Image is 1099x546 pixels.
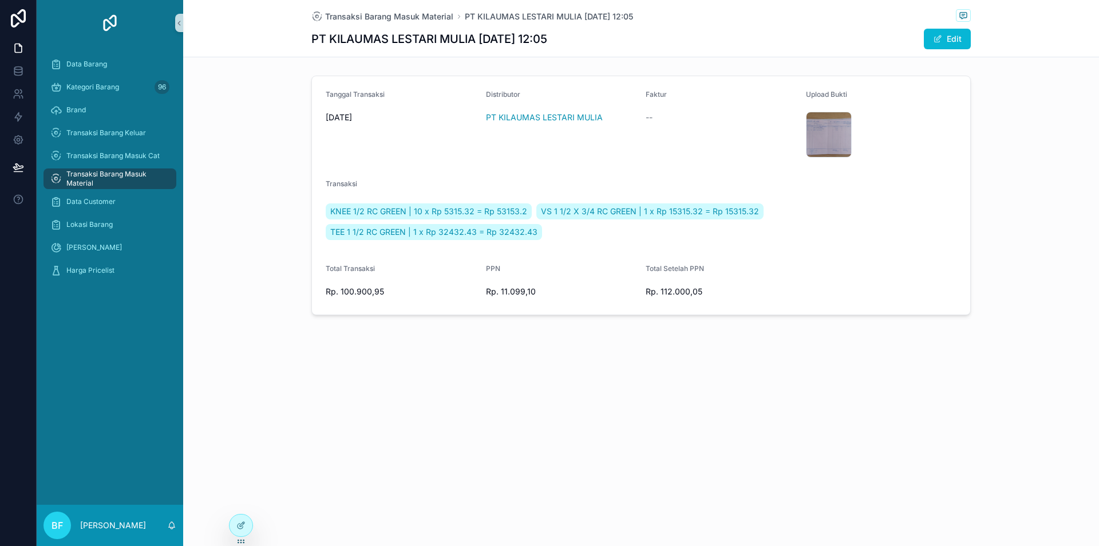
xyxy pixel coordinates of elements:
button: Edit [924,29,971,49]
a: KNEE 1/2 RC GREEN | 10 x Rp 5315.32 = Rp 53153.2 [326,203,532,219]
a: Transaksi Barang Masuk Material [44,168,176,189]
span: [PERSON_NAME] [66,243,122,252]
span: -- [646,112,653,123]
span: Transaksi Barang Masuk Material [66,170,165,188]
span: Rp. 100.900,95 [326,286,477,297]
span: Rp. 112.000,05 [646,286,797,297]
a: Transaksi Barang Masuk Cat [44,146,176,166]
span: Harga Pricelist [66,266,114,275]
span: Transaksi [326,179,357,188]
span: BF [52,518,63,532]
span: Distributor [486,90,520,99]
span: Kategori Barang [66,83,119,92]
a: TEE 1 1/2 RC GREEN | 1 x Rp 32432.43 = Rp 32432.43 [326,224,542,240]
a: Lokasi Barang [44,214,176,235]
span: [DATE] [326,112,477,123]
a: Data Barang [44,54,176,74]
img: App logo [101,14,119,32]
a: PT KILAUMAS LESTARI MULIA [DATE] 12:05 [465,11,633,22]
a: Kategori Barang96 [44,77,176,97]
span: Tanggal Transaksi [326,90,385,99]
a: [PERSON_NAME] [44,237,176,258]
a: Data Customer [44,191,176,212]
a: Transaksi Barang Keluar [44,123,176,143]
a: Harga Pricelist [44,260,176,281]
span: PPN [486,264,500,273]
span: Upload Bukti [806,90,847,99]
div: scrollable content [37,46,183,296]
span: Lokasi Barang [66,220,113,229]
span: Total Setelah PPN [646,264,704,273]
span: TEE 1 1/2 RC GREEN | 1 x Rp 32432.43 = Rp 32432.43 [330,226,537,238]
h1: PT KILAUMAS LESTARI MULIA [DATE] 12:05 [311,31,547,47]
span: KNEE 1/2 RC GREEN | 10 x Rp 5315.32 = Rp 53153.2 [330,206,527,217]
a: Transaksi Barang Masuk Material [311,11,453,22]
span: Brand [66,105,86,115]
div: 96 [155,80,169,94]
span: Transaksi Barang Keluar [66,128,146,138]
p: [PERSON_NAME] [80,520,146,531]
span: VS 1 1/2 X 3/4 RC GREEN | 1 x Rp 15315.32 = Rp 15315.32 [541,206,759,217]
span: Data Barang [66,60,107,69]
a: Brand [44,100,176,120]
span: Data Customer [66,197,116,206]
span: Total Transaksi [326,264,375,273]
span: Rp. 11.099,10 [486,286,637,297]
a: VS 1 1/2 X 3/4 RC GREEN | 1 x Rp 15315.32 = Rp 15315.32 [536,203,764,219]
span: Transaksi Barang Masuk Cat [66,151,160,160]
span: Faktur [646,90,667,99]
a: PT KILAUMAS LESTARI MULIA [486,112,603,123]
span: Transaksi Barang Masuk Material [325,11,453,22]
